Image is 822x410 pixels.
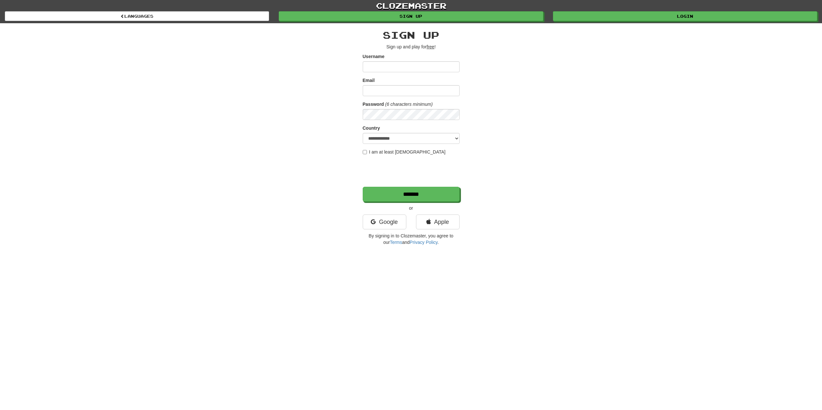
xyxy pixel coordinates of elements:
a: Login [553,11,817,21]
label: Password [363,101,384,107]
iframe: reCAPTCHA [363,158,461,184]
h2: Sign up [363,30,460,40]
label: Username [363,53,385,60]
a: Google [363,215,406,229]
label: Email [363,77,375,84]
input: I am at least [DEMOGRAPHIC_DATA] [363,150,367,154]
p: Sign up and play for ! [363,44,460,50]
p: or [363,205,460,211]
em: (6 characters minimum) [385,102,433,107]
u: free [427,44,434,49]
a: Apple [416,215,460,229]
label: Country [363,125,380,131]
p: By signing in to Clozemaster, you agree to our and . [363,233,460,245]
a: Languages [5,11,269,21]
a: Sign up [279,11,543,21]
a: Terms [390,240,402,245]
a: Privacy Policy [410,240,437,245]
label: I am at least [DEMOGRAPHIC_DATA] [363,149,446,155]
